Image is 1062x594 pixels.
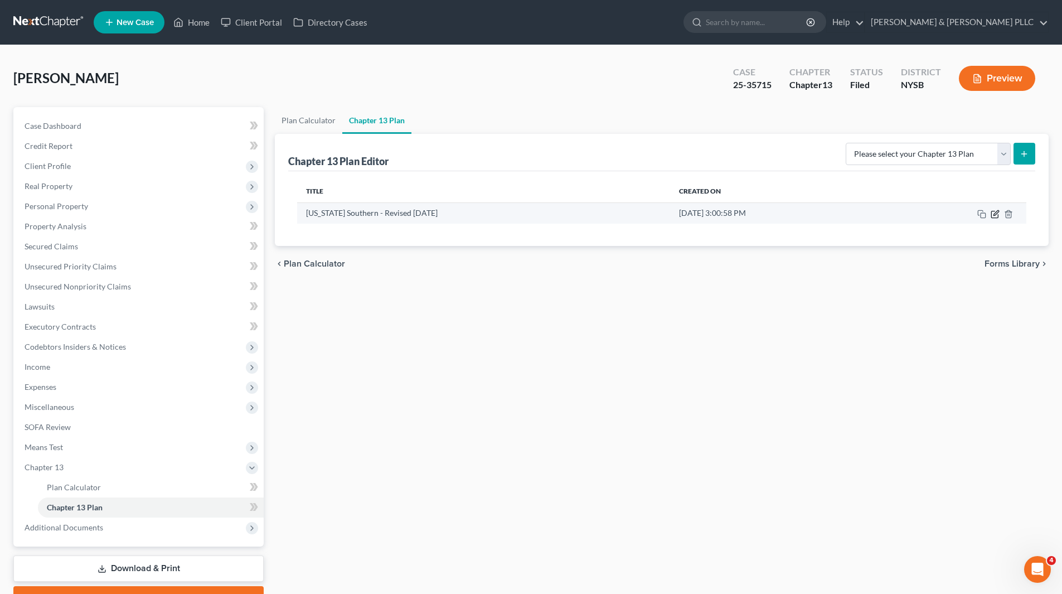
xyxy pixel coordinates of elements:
span: Chapter 13 [25,462,64,472]
a: Plan Calculator [38,477,264,498]
a: Client Portal [215,12,288,32]
span: Client Profile [25,161,71,171]
span: Unsecured Priority Claims [25,262,117,271]
a: Case Dashboard [16,116,264,136]
a: Lawsuits [16,297,264,317]
a: Home [168,12,215,32]
div: Filed [850,79,883,91]
span: Codebtors Insiders & Notices [25,342,126,351]
span: Property Analysis [25,221,86,231]
span: Plan Calculator [47,482,101,492]
span: Means Test [25,442,63,452]
a: Secured Claims [16,236,264,257]
span: Chapter 13 Plan [47,503,103,512]
a: [PERSON_NAME] & [PERSON_NAME] PLLC [865,12,1048,32]
a: Directory Cases [288,12,373,32]
iframe: Intercom live chat [1024,556,1051,583]
button: Preview [959,66,1035,91]
span: Expenses [25,382,56,392]
span: Credit Report [25,141,72,151]
th: Created On [670,180,881,202]
span: Plan Calculator [284,259,345,268]
span: Secured Claims [25,242,78,251]
a: Executory Contracts [16,317,264,337]
a: Unsecured Nonpriority Claims [16,277,264,297]
span: Income [25,362,50,371]
input: Search by name... [706,12,808,32]
td: [US_STATE] Southern - Revised [DATE] [297,202,670,224]
div: Chapter [789,79,832,91]
span: SOFA Review [25,422,71,432]
span: Executory Contracts [25,322,96,331]
a: Plan Calculator [275,107,342,134]
i: chevron_right [1040,259,1049,268]
a: Property Analysis [16,216,264,236]
div: Chapter [789,66,832,79]
span: 4 [1047,556,1056,565]
button: chevron_left Plan Calculator [275,259,345,268]
a: SOFA Review [16,417,264,437]
a: Help [827,12,864,32]
i: chevron_left [275,259,284,268]
span: Forms Library [985,259,1040,268]
span: Case Dashboard [25,121,81,131]
div: Case [733,66,772,79]
span: 13 [822,79,832,90]
span: New Case [117,18,154,27]
button: Forms Library chevron_right [985,259,1049,268]
span: Additional Documents [25,523,103,532]
a: Download & Print [13,556,264,582]
div: NYSB [901,79,941,91]
a: Chapter 13 Plan [342,107,411,134]
th: Title [297,180,670,202]
a: Credit Report [16,136,264,156]
span: Personal Property [25,201,88,211]
span: Real Property [25,181,72,191]
div: District [901,66,941,79]
a: Chapter 13 Plan [38,498,264,518]
td: [DATE] 3:00:58 PM [670,202,881,224]
div: 25-35715 [733,79,772,91]
a: Unsecured Priority Claims [16,257,264,277]
span: Unsecured Nonpriority Claims [25,282,131,291]
div: Status [850,66,883,79]
span: [PERSON_NAME] [13,70,119,86]
span: Lawsuits [25,302,55,311]
span: Miscellaneous [25,402,74,412]
div: Chapter 13 Plan Editor [288,154,389,168]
